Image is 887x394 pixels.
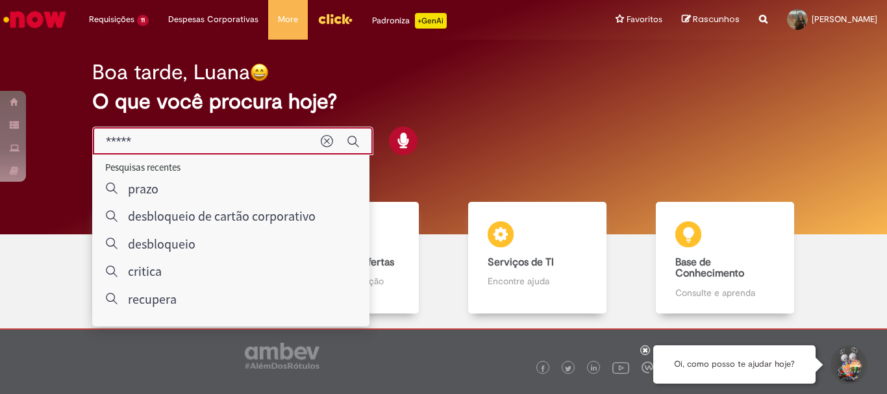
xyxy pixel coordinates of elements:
[540,365,546,372] img: logo_footer_facebook.png
[693,13,740,25] span: Rascunhos
[591,365,597,373] img: logo_footer_linkedin.png
[682,14,740,26] a: Rascunhos
[642,362,653,373] img: logo_footer_workplace.png
[92,90,795,113] h2: O que você procura hoje?
[137,15,149,26] span: 11
[92,61,250,84] h2: Boa tarde, Luana
[1,6,68,32] img: ServiceNow
[318,9,353,29] img: click_logo_yellow_360x200.png
[488,275,586,288] p: Encontre ajuda
[631,202,819,314] a: Base de Conhecimento Consulte e aprenda
[68,202,256,314] a: Tirar dúvidas Tirar dúvidas com Lupi Assist e Gen Ai
[443,202,631,314] a: Serviços de TI Encontre ajuda
[278,13,298,26] span: More
[612,359,629,376] img: logo_footer_youtube.png
[675,256,744,280] b: Base de Conhecimento
[488,256,554,269] b: Serviços de TI
[565,365,571,372] img: logo_footer_twitter.png
[372,13,447,29] div: Padroniza
[829,345,868,384] button: Iniciar Conversa de Suporte
[168,13,258,26] span: Despesas Corporativas
[89,13,134,26] span: Requisições
[675,286,774,299] p: Consulte e aprenda
[250,63,269,82] img: happy-face.png
[812,14,877,25] span: [PERSON_NAME]
[415,13,447,29] p: +GenAi
[627,13,662,26] span: Favoritos
[245,343,319,369] img: logo_footer_ambev_rotulo_gray.png
[653,345,816,384] div: Oi, como posso te ajudar hoje?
